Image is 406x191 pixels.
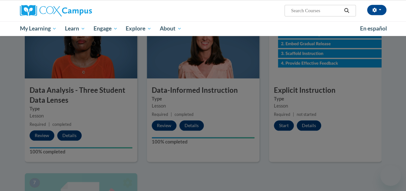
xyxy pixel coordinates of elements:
button: Account Settings [367,5,386,15]
span: En español [360,25,387,32]
a: About [156,21,186,36]
a: Cox Campus [20,5,136,16]
span: My Learning [20,25,57,32]
a: Learn [61,21,89,36]
a: My Learning [16,21,61,36]
a: En español [356,22,391,35]
input: Search Courses [290,7,342,14]
img: Cox Campus [20,5,92,16]
iframe: Button to launch messaging window [380,165,401,186]
a: Explore [122,21,156,36]
span: Engage [94,25,118,32]
a: Engage [89,21,122,36]
span: Explore [126,25,151,32]
span: Learn [65,25,85,32]
div: Main menu [15,21,391,36]
button: Search [342,7,351,14]
span: About [160,25,182,32]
